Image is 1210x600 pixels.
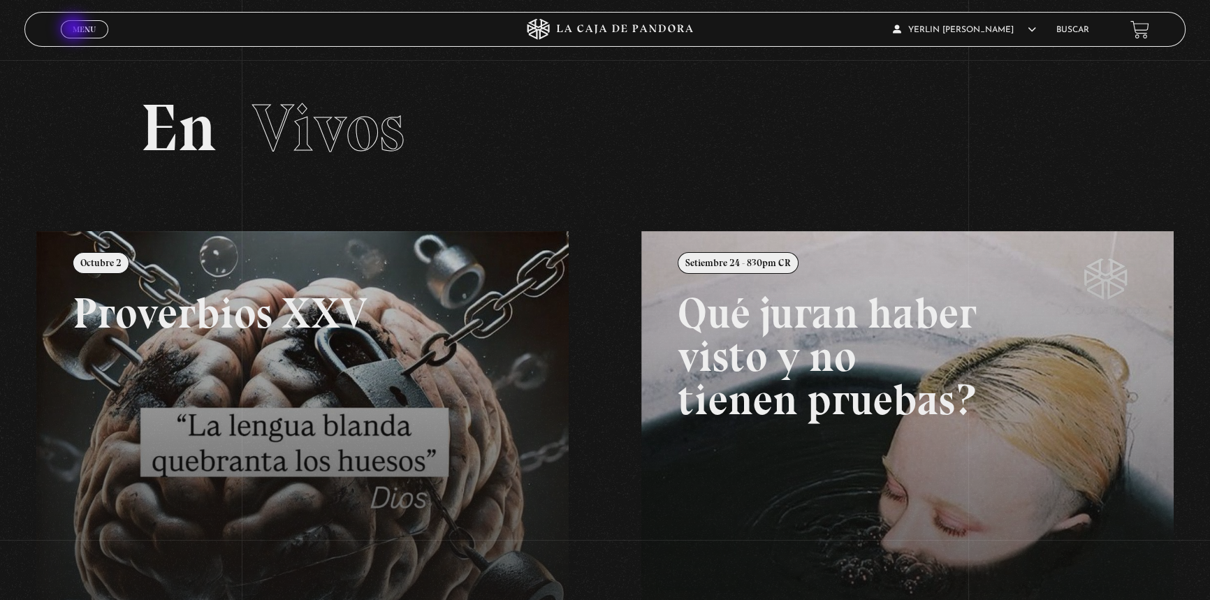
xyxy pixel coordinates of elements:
span: Yerlin [PERSON_NAME] [893,26,1036,34]
span: Cerrar [68,37,101,47]
span: Vivos [252,88,404,168]
span: Menu [73,25,96,34]
h2: En [140,95,1070,161]
a: View your shopping cart [1130,20,1149,39]
a: Buscar [1056,26,1088,34]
